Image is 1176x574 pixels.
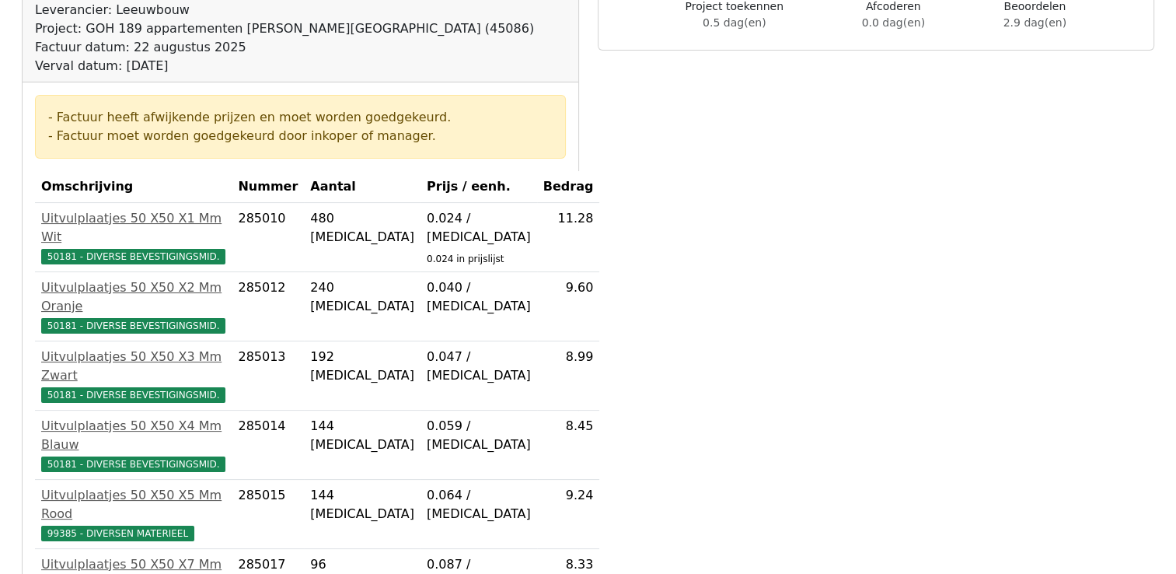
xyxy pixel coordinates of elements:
a: Uitvulplaatjes 50 X50 X1 Mm Wit50181 - DIVERSE BEVESTIGINGSMID. [41,209,225,265]
span: 0.5 dag(en) [703,16,766,29]
div: - Factuur moet worden goedgekeurd door inkoper of manager. [48,127,553,145]
th: Omschrijving [35,171,232,203]
td: 285014 [232,411,304,480]
a: Uitvulplaatjes 50 X50 X5 Mm Rood99385 - DIVERSEN MATERIEEL [41,486,225,542]
td: 8.99 [537,341,600,411]
div: Project: GOH 189 appartementen [PERSON_NAME][GEOGRAPHIC_DATA] (45086) [35,19,534,38]
div: Verval datum: [DATE] [35,57,534,75]
div: - Factuur heeft afwijkende prijzen en moet worden goedgekeurd. [48,108,553,127]
span: 50181 - DIVERSE BEVESTIGINGSMID. [41,318,225,334]
th: Bedrag [537,171,600,203]
td: 9.60 [537,272,600,341]
th: Prijs / eenh. [420,171,537,203]
td: 285015 [232,480,304,549]
span: 99385 - DIVERSEN MATERIEEL [41,526,194,541]
div: Uitvulplaatjes 50 X50 X4 Mm Blauw [41,417,225,454]
div: Factuur datum: 22 augustus 2025 [35,38,534,57]
div: Uitvulplaatjes 50 X50 X2 Mm Oranje [41,278,225,316]
span: 50181 - DIVERSE BEVESTIGINGSMID. [41,457,225,472]
td: 9.24 [537,480,600,549]
span: 50181 - DIVERSE BEVESTIGINGSMID. [41,387,225,403]
div: 144 [MEDICAL_DATA] [310,417,414,454]
div: Leverancier: Leeuwbouw [35,1,534,19]
span: 50181 - DIVERSE BEVESTIGINGSMID. [41,249,225,264]
span: 0.0 dag(en) [862,16,925,29]
div: 0.059 / [MEDICAL_DATA] [427,417,531,454]
div: 240 [MEDICAL_DATA] [310,278,414,316]
a: Uitvulplaatjes 50 X50 X2 Mm Oranje50181 - DIVERSE BEVESTIGINGSMID. [41,278,225,334]
th: Nummer [232,171,304,203]
div: 0.040 / [MEDICAL_DATA] [427,278,531,316]
div: 0.064 / [MEDICAL_DATA] [427,486,531,523]
td: 285010 [232,203,304,272]
div: Uitvulplaatjes 50 X50 X1 Mm Wit [41,209,225,247]
sub: 0.024 in prijslijst [427,254,504,264]
th: Aantal [304,171,420,203]
div: 0.047 / [MEDICAL_DATA] [427,348,531,385]
a: Uitvulplaatjes 50 X50 X4 Mm Blauw50181 - DIVERSE BEVESTIGINGSMID. [41,417,225,473]
div: Uitvulplaatjes 50 X50 X5 Mm Rood [41,486,225,523]
div: 192 [MEDICAL_DATA] [310,348,414,385]
td: 285012 [232,272,304,341]
div: Uitvulplaatjes 50 X50 X3 Mm Zwart [41,348,225,385]
a: Uitvulplaatjes 50 X50 X3 Mm Zwart50181 - DIVERSE BEVESTIGINGSMID. [41,348,225,404]
td: 8.45 [537,411,600,480]
div: 144 [MEDICAL_DATA] [310,486,414,523]
span: 2.9 dag(en) [1003,16,1066,29]
td: 11.28 [537,203,600,272]
div: 480 [MEDICAL_DATA] [310,209,414,247]
div: 0.024 / [MEDICAL_DATA] [427,209,531,247]
td: 285013 [232,341,304,411]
